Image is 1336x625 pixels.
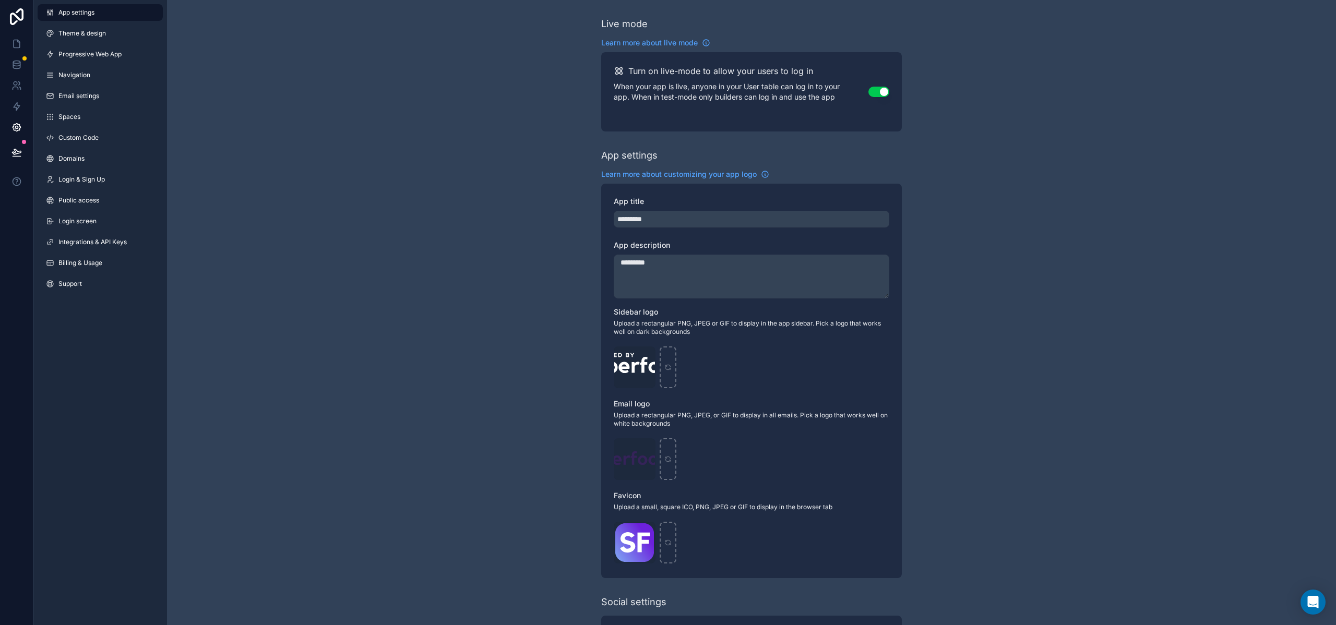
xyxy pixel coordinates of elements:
a: Learn more about live mode [601,38,710,48]
a: Email settings [38,88,163,104]
span: Theme & design [58,29,106,38]
span: Public access [58,196,99,205]
span: Learn more about customizing your app logo [601,169,757,179]
span: Support [58,280,82,288]
a: Login & Sign Up [38,171,163,188]
span: App title [614,197,644,206]
a: Navigation [38,67,163,83]
span: Integrations & API Keys [58,238,127,246]
a: Progressive Web App [38,46,163,63]
span: Favicon [614,491,641,500]
div: Social settings [601,595,666,609]
h2: Turn on live-mode to allow your users to log in [628,65,813,77]
a: Spaces [38,109,163,125]
a: Domains [38,150,163,167]
span: Login & Sign Up [58,175,105,184]
a: App settings [38,4,163,21]
a: Custom Code [38,129,163,146]
a: Learn more about customizing your app logo [601,169,769,179]
span: Billing & Usage [58,259,102,267]
p: When your app is live, anyone in your User table can log in to your app. When in test-mode only b... [614,81,868,102]
span: Sidebar logo [614,307,658,316]
a: Theme & design [38,25,163,42]
a: Login screen [38,213,163,230]
span: Learn more about live mode [601,38,698,48]
span: App settings [58,8,94,17]
a: Integrations & API Keys [38,234,163,250]
span: Progressive Web App [58,50,122,58]
span: Domains [58,154,85,163]
span: Email settings [58,92,99,100]
div: Live mode [601,17,648,31]
a: Support [38,275,163,292]
a: Public access [38,192,163,209]
span: Custom Code [58,134,99,142]
a: Billing & Usage [38,255,163,271]
span: Upload a rectangular PNG, JPEG, or GIF to display in all emails. Pick a logo that works well on w... [614,411,889,428]
div: App settings [601,148,658,163]
div: Open Intercom Messenger [1301,590,1326,615]
span: Login screen [58,217,97,225]
span: Upload a rectangular PNG, JPEG or GIF to display in the app sidebar. Pick a logo that works well ... [614,319,889,336]
span: App description [614,241,670,249]
span: Upload a small, square ICO, PNG, JPEG or GIF to display in the browser tab [614,503,889,511]
span: Email logo [614,399,650,408]
span: Navigation [58,71,90,79]
span: Spaces [58,113,80,121]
